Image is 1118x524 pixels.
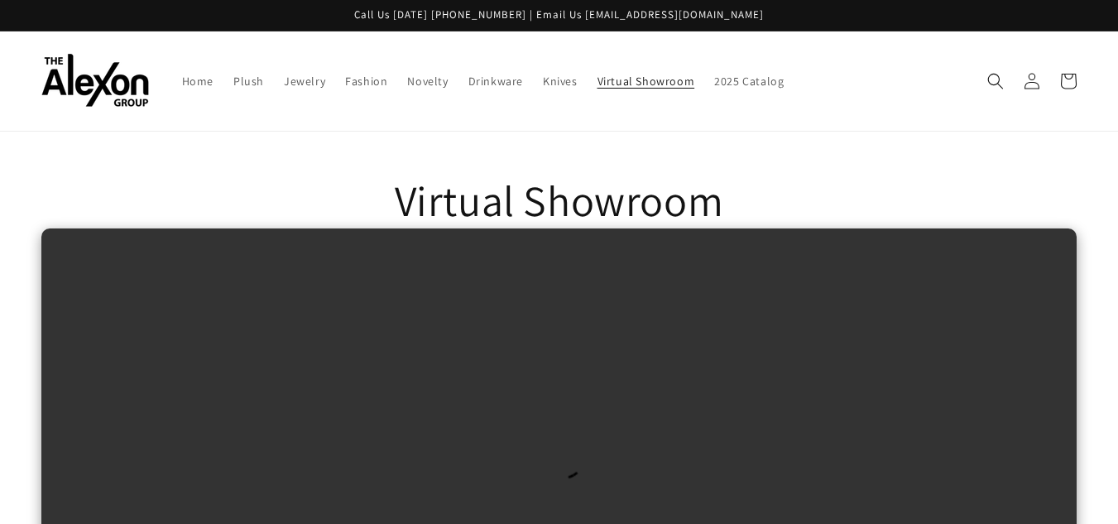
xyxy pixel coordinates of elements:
summary: Search [977,63,1014,99]
span: Jewelry [284,74,325,89]
a: Novelty [397,64,458,99]
span: Plush [233,74,264,89]
h1: Virtual Showroom [395,173,724,229]
a: 2025 Catalog [704,64,794,99]
a: Virtual Showroom [588,64,705,99]
span: Drinkware [468,74,523,89]
span: Home [182,74,214,89]
a: Fashion [335,64,397,99]
a: Plush [223,64,274,99]
a: Jewelry [274,64,335,99]
span: Fashion [345,74,387,89]
span: Knives [543,74,578,89]
img: The Alexon Group [41,54,149,108]
a: Knives [533,64,588,99]
span: Novelty [407,74,448,89]
a: Home [172,64,223,99]
span: 2025 Catalog [714,74,784,89]
span: Virtual Showroom [597,74,695,89]
a: Drinkware [458,64,533,99]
